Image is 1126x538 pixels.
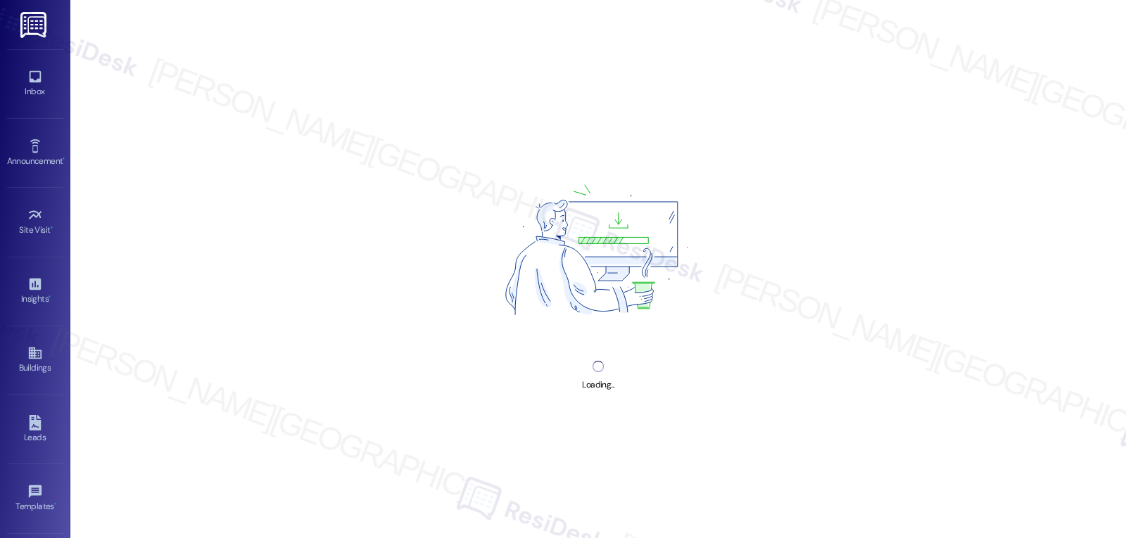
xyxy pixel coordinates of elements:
a: Site Visit • [7,203,63,241]
div: Loading... [582,378,614,392]
span: • [49,292,51,302]
span: • [51,223,53,233]
a: Templates • [7,480,63,518]
a: Leads [7,411,63,449]
span: • [54,499,56,509]
a: Inbox [7,65,63,103]
span: • [63,154,65,164]
a: Insights • [7,272,63,310]
a: Buildings [7,341,63,379]
img: ResiDesk Logo [20,12,49,38]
